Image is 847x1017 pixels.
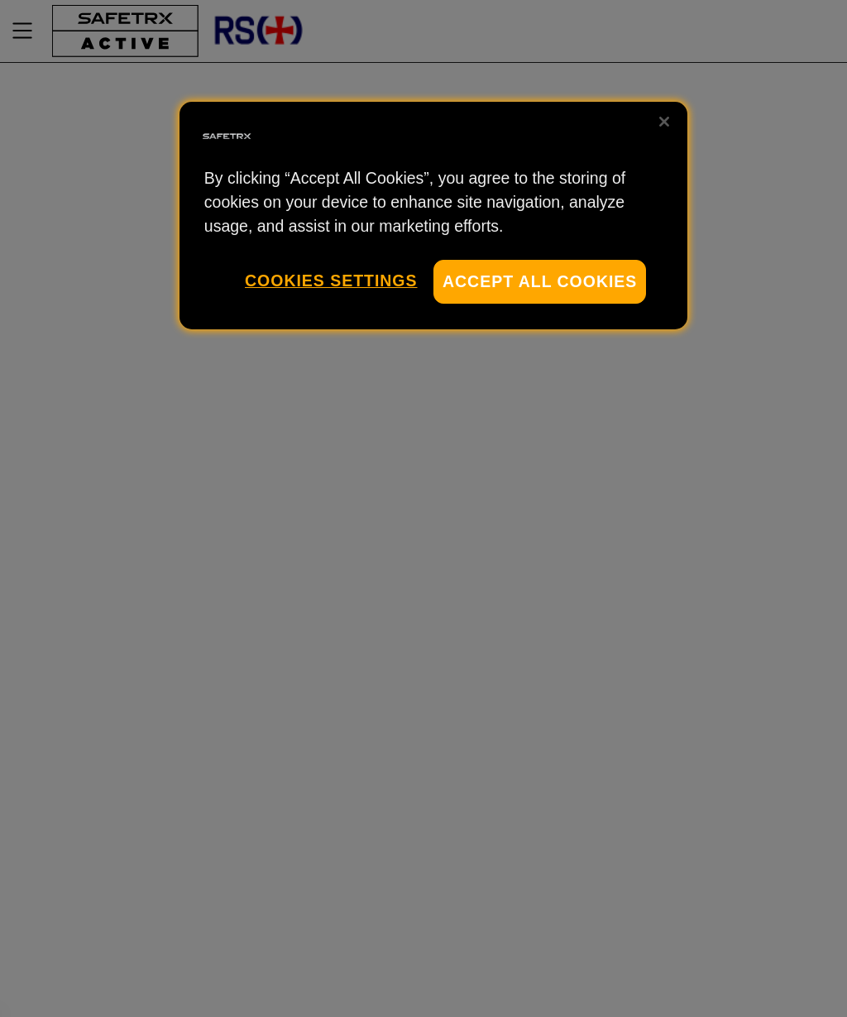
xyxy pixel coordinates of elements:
[200,110,253,163] img: Safe Tracks
[433,260,646,304] button: Accept All Cookies
[245,260,417,302] button: Cookies Settings
[204,166,663,239] p: By clicking “Accept All Cookies”, you agree to the storing of cookies on your device to enhance s...
[646,103,682,140] button: Close
[179,102,687,329] div: Privacy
